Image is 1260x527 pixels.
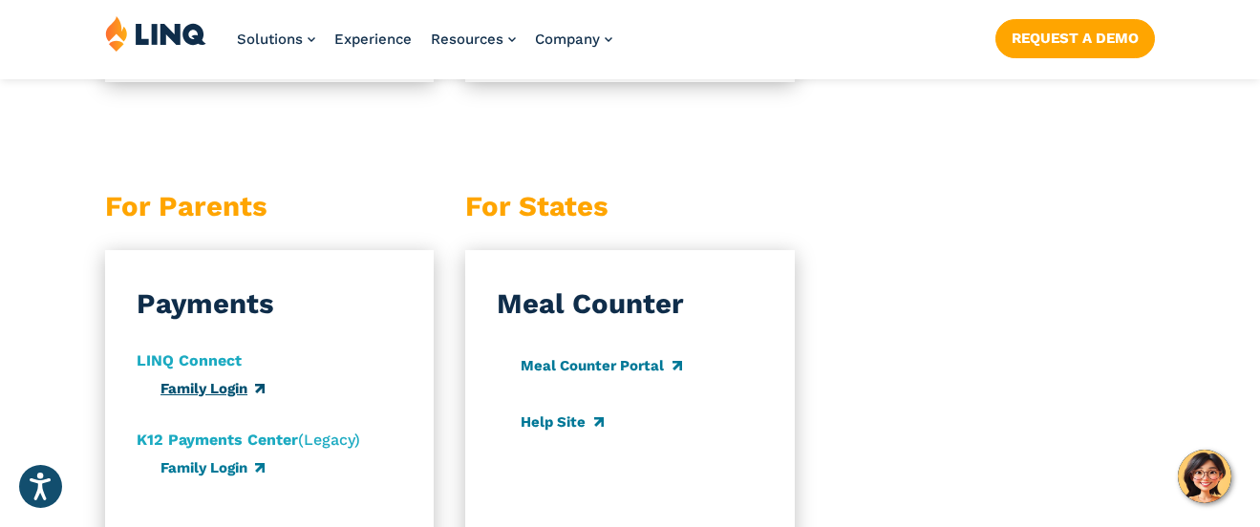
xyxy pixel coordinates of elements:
[137,429,360,452] p: (Legacy)
[237,31,303,48] span: Solutions
[160,459,265,476] a: Family Login
[431,31,516,48] a: Resources
[105,15,206,52] img: LINQ | K‑12 Software
[137,285,274,325] h3: Payments
[137,431,298,449] strong: K12 Payments Center
[521,413,603,431] a: Help Site
[160,380,265,397] a: Family Login
[431,31,503,48] span: Resources
[1178,450,1231,503] button: Hello, have a question? Let’s chat.
[334,31,412,48] a: Experience
[995,15,1155,57] nav: Button Navigation
[105,187,434,227] h3: For Parents
[137,351,242,369] strong: LINQ Connect
[535,31,600,48] span: Company
[535,31,612,48] a: Company
[465,187,794,227] h3: For States
[995,19,1155,57] a: Request a Demo
[497,285,684,325] h3: Meal Counter
[237,31,315,48] a: Solutions
[521,357,681,374] a: Meal Counter Portal
[237,15,612,78] nav: Primary Navigation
